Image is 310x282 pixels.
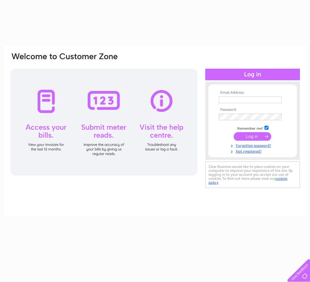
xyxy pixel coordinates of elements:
th: Password: [217,108,288,112]
a: Not registered? [219,148,288,154]
input: Submit [234,132,271,141]
a: Forgotten password? [219,142,288,148]
div: Clear Business would like to place cookies on your computer to improve your experience of the sit... [205,161,300,188]
a: cookies policy [209,176,287,185]
th: Email Address: [217,91,288,95]
td: Remember me? [217,125,288,131]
